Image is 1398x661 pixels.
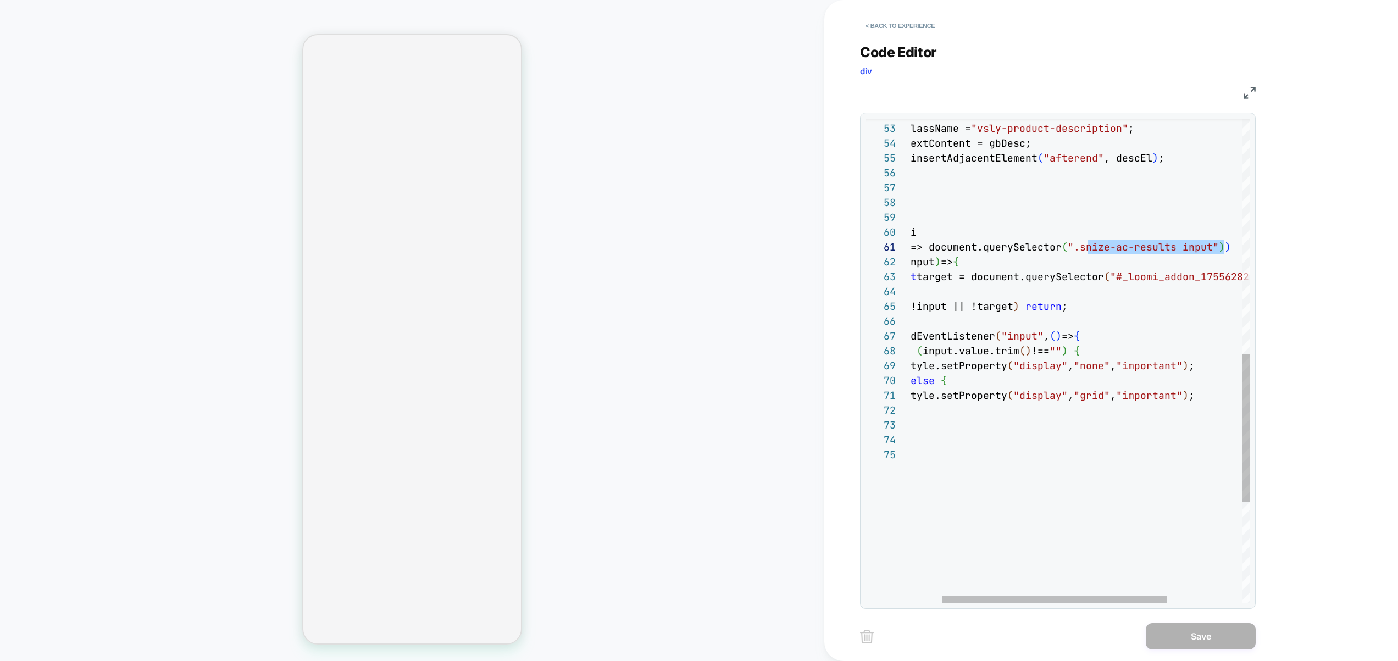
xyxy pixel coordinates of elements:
span: ) [1183,389,1189,402]
span: "display" [1013,359,1068,372]
span: ( [1007,359,1013,372]
span: Code Editor [860,44,937,60]
span: => document.querySelector [911,241,1062,253]
span: target.style.setProperty [862,389,1007,402]
span: ( [1062,241,1068,253]
span: ".snize-ac-results input" [1068,241,1219,253]
span: "vsly-product-description" [971,122,1128,135]
span: , [1068,389,1074,402]
span: { [953,255,959,268]
div: 73 [866,418,896,432]
span: titleEl.insertAdjacentElement [862,152,1038,164]
span: ( [995,330,1001,342]
div: 67 [866,329,896,343]
div: 70 [866,373,896,388]
div: 66 [866,314,896,329]
img: fullscreen [1244,87,1256,99]
span: "#_loomi_addon_1755628255525" [1110,270,1285,283]
div: 63 [866,269,896,284]
span: "important" [1116,389,1183,402]
span: "display" [1013,389,1068,402]
span: !input || !target [911,300,1013,313]
span: descEl.className = [862,122,971,135]
span: ) [1056,330,1062,342]
span: input.value.trim [923,345,1019,357]
span: { [941,374,947,387]
span: , [1110,359,1116,372]
span: ; [1062,300,1068,313]
span: ) [1062,345,1068,357]
span: target = document.querySelector [917,270,1104,283]
span: ; [1128,122,1134,135]
span: ) [1013,300,1019,313]
div: 71 [866,388,896,403]
span: ) [1225,241,1231,253]
div: 62 [866,254,896,269]
div: 57 [866,180,896,195]
span: ) [1183,359,1189,372]
span: return [1025,300,1062,313]
div: 65 [866,299,896,314]
span: descEl.textContent = gbDesc; [862,137,1031,149]
div: 75 [866,447,896,462]
span: , [1068,359,1074,372]
span: ) [1219,241,1225,253]
span: ( [1019,345,1025,357]
div: 53 [866,121,896,136]
span: "none" [1074,359,1110,372]
div: 69 [866,358,896,373]
span: ; [1158,152,1164,164]
span: ( [1104,270,1110,283]
span: ( [1050,330,1056,342]
span: { [1074,330,1080,342]
span: "afterend" [1044,152,1104,164]
span: "input" [1001,330,1044,342]
div: 61 [866,240,896,254]
div: 64 [866,284,896,299]
span: ) [935,255,941,268]
span: { [1074,345,1080,357]
div: 58 [866,195,896,210]
span: , descEl [1104,152,1152,164]
span: ) [1025,345,1031,357]
button: Save [1146,623,1256,649]
span: "grid" [1074,389,1110,402]
span: ; [1189,389,1195,402]
span: => [941,255,953,268]
span: "" [1050,345,1062,357]
span: target.style.setProperty [862,359,1007,372]
div: 74 [866,432,896,447]
span: else [911,374,935,387]
span: , [1110,389,1116,402]
span: ) [1152,152,1158,164]
span: "important" [1116,359,1183,372]
span: ( [1038,152,1044,164]
span: input.addEventListener [862,330,995,342]
div: 72 [866,403,896,418]
div: 68 [866,343,896,358]
span: ; [1189,359,1195,372]
div: 54 [866,136,896,151]
span: ( [917,345,923,357]
span: , [1044,330,1050,342]
div: 55 [866,151,896,165]
span: => [1062,330,1074,342]
div: 60 [866,225,896,240]
span: div [860,66,872,76]
span: !== [1031,345,1050,357]
div: 59 [866,210,896,225]
div: 56 [866,165,896,180]
img: delete [860,630,874,643]
button: < Back to experience [860,17,940,35]
span: ( [1007,389,1013,402]
span: input [905,255,935,268]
